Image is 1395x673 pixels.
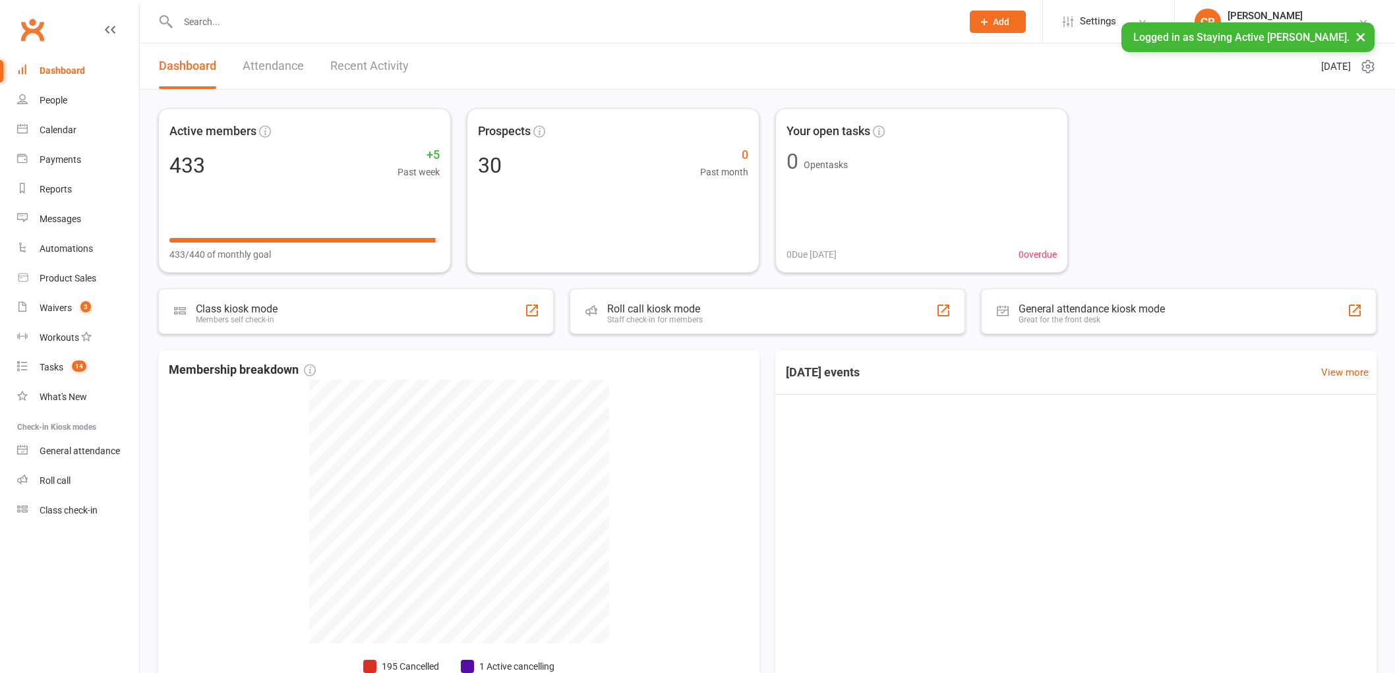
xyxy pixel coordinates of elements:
[72,361,86,372] span: 14
[787,247,837,262] span: 0 Due [DATE]
[1228,10,1358,22] div: [PERSON_NAME]
[17,56,139,86] a: Dashboard
[17,382,139,412] a: What's New
[40,303,72,313] div: Waivers
[17,264,139,293] a: Product Sales
[169,247,271,262] span: 433/440 of monthly goal
[17,293,139,323] a: Waivers 3
[478,155,502,176] div: 30
[40,475,71,486] div: Roll call
[17,115,139,145] a: Calendar
[398,165,440,179] span: Past week
[17,353,139,382] a: Tasks 14
[787,122,870,141] span: Your open tasks
[80,301,91,312] span: 3
[40,362,63,372] div: Tasks
[40,154,81,165] div: Payments
[17,436,139,466] a: General attendance kiosk mode
[169,155,205,176] div: 433
[993,16,1009,27] span: Add
[1133,31,1350,44] span: Logged in as Staying Active [PERSON_NAME].
[1080,7,1116,36] span: Settings
[17,234,139,264] a: Automations
[970,11,1026,33] button: Add
[40,446,120,456] div: General attendance
[1321,59,1351,74] span: [DATE]
[804,160,848,170] span: Open tasks
[398,146,440,165] span: +5
[1228,22,1358,34] div: Staying Active [PERSON_NAME]
[1321,365,1369,380] a: View more
[607,303,703,315] div: Roll call kiosk mode
[478,122,531,141] span: Prospects
[40,95,67,105] div: People
[787,151,798,172] div: 0
[40,214,81,224] div: Messages
[40,332,79,343] div: Workouts
[1195,9,1221,35] div: CR
[40,125,76,135] div: Calendar
[169,122,256,141] span: Active members
[40,65,85,76] div: Dashboard
[1349,22,1373,51] button: ×
[16,13,49,46] a: Clubworx
[243,44,304,89] a: Attendance
[40,273,96,283] div: Product Sales
[775,361,870,384] h3: [DATE] events
[330,44,409,89] a: Recent Activity
[196,303,278,315] div: Class kiosk mode
[1019,247,1057,262] span: 0 overdue
[17,145,139,175] a: Payments
[40,243,93,254] div: Automations
[1019,303,1165,315] div: General attendance kiosk mode
[1019,315,1165,324] div: Great for the front desk
[40,392,87,402] div: What's New
[17,175,139,204] a: Reports
[159,44,216,89] a: Dashboard
[17,323,139,353] a: Workouts
[700,146,748,165] span: 0
[174,13,953,31] input: Search...
[17,496,139,525] a: Class kiosk mode
[196,315,278,324] div: Members self check-in
[17,204,139,234] a: Messages
[40,184,72,194] div: Reports
[17,466,139,496] a: Roll call
[169,361,316,380] span: Membership breakdown
[40,505,98,515] div: Class check-in
[607,315,703,324] div: Staff check-in for members
[700,165,748,179] span: Past month
[17,86,139,115] a: People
